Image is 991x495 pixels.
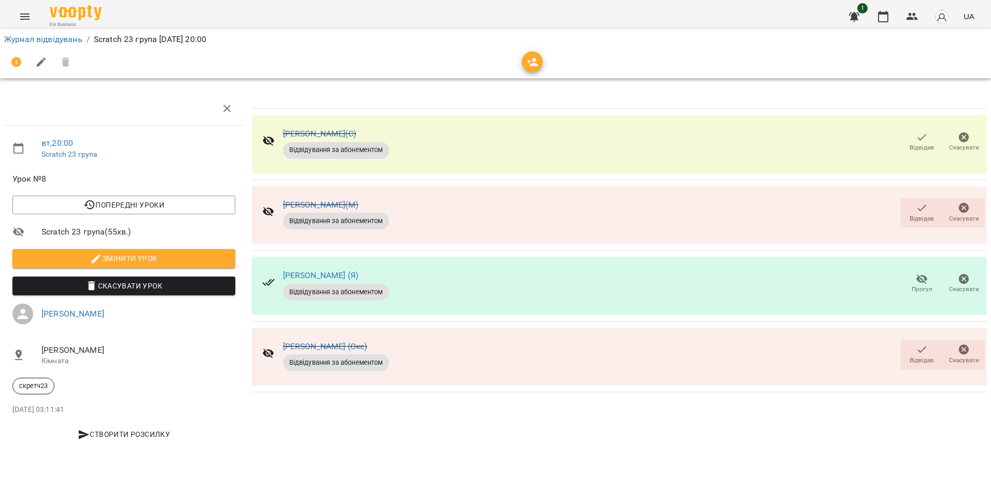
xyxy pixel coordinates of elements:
[943,128,985,157] button: Скасувати
[935,9,949,24] img: avatar_s.png
[901,340,943,369] button: Відвідав
[41,344,235,356] span: [PERSON_NAME]
[12,4,37,29] button: Menu
[12,277,235,295] button: Скасувати Урок
[959,7,979,26] button: UA
[910,356,934,365] span: Відвідав
[12,196,235,214] button: Попередні уроки
[12,378,54,394] div: скретч23
[283,200,358,210] a: [PERSON_NAME](М)
[949,143,979,152] span: Скасувати
[41,138,73,148] a: вт , 20:00
[41,150,97,158] a: Scratch 23 група
[943,198,985,227] button: Скасувати
[949,214,979,223] span: Скасувати
[901,128,943,157] button: Відвідав
[41,226,235,238] span: Scratch 23 група ( 55 хв. )
[21,252,227,265] span: Змінити урок
[901,269,943,298] button: Прогул
[12,173,235,185] span: Урок №8
[283,287,389,297] span: Відвідування за абонементом
[283,341,367,351] a: [PERSON_NAME] (Окс)
[12,425,235,444] button: Створити розсилку
[912,285,932,294] span: Прогул
[943,269,985,298] button: Скасувати
[50,5,102,20] img: Voopty Logo
[12,405,235,415] p: [DATE] 03:11:41
[949,356,979,365] span: Скасувати
[41,356,235,366] p: Кімната
[857,3,868,13] span: 1
[283,216,389,226] span: Відвідування за абонементом
[910,143,934,152] span: Відвідав
[964,11,974,22] span: UA
[13,381,54,391] span: скретч23
[4,33,987,46] nav: breadcrumb
[910,214,934,223] span: Відвідав
[41,309,104,319] a: [PERSON_NAME]
[901,198,943,227] button: Відвідав
[283,270,359,280] a: [PERSON_NAME] (Я)
[283,358,389,367] span: Відвідування за абонементом
[94,33,206,46] p: Scratch 23 група [DATE] 20:00
[87,33,90,46] li: /
[21,199,227,211] span: Попередні уроки
[283,129,356,139] a: [PERSON_NAME](С)
[949,285,979,294] span: Скасувати
[12,249,235,268] button: Змінити урок
[21,280,227,292] span: Скасувати Урок
[4,34,82,44] a: Журнал відвідувань
[17,428,231,441] span: Створити розсилку
[943,340,985,369] button: Скасувати
[50,21,102,28] span: For Business
[283,145,389,155] span: Відвідування за абонементом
